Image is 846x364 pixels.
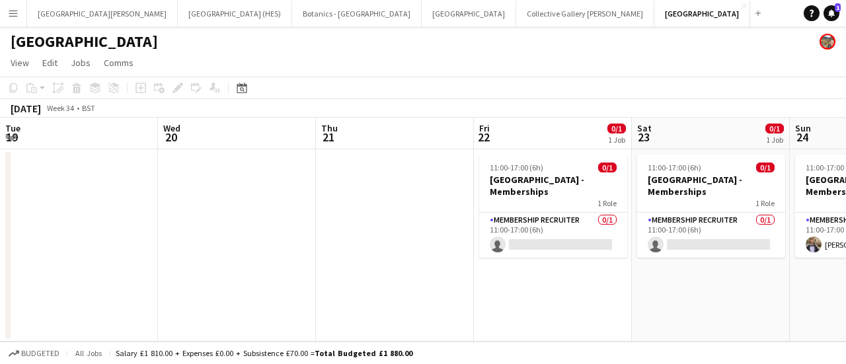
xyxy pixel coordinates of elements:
span: Tue [5,122,20,134]
span: 11:00-17:00 (6h) [490,163,543,172]
span: 1 Role [755,198,775,208]
span: 21 [319,129,338,145]
app-job-card: 11:00-17:00 (6h)0/1[GEOGRAPHIC_DATA] - Memberships1 RoleMembership Recruiter0/111:00-17:00 (6h) [479,155,627,258]
div: 1 Job [608,135,625,145]
span: 1 [835,3,841,12]
a: View [5,54,34,71]
span: 0/1 [765,124,784,133]
h3: [GEOGRAPHIC_DATA] - Memberships [479,174,627,198]
span: Edit [42,57,58,69]
app-job-card: 11:00-17:00 (6h)0/1[GEOGRAPHIC_DATA] - Memberships1 RoleMembership Recruiter0/111:00-17:00 (6h) [637,155,785,258]
app-card-role: Membership Recruiter0/111:00-17:00 (6h) [479,213,627,258]
button: Collective Gallery [PERSON_NAME] [516,1,654,26]
div: [DATE] [11,102,41,115]
span: 19 [3,129,20,145]
span: Total Budgeted £1 880.00 [315,348,412,358]
app-user-avatar: Alyce Paton [820,34,835,50]
span: Week 34 [44,103,77,113]
span: 0/1 [756,163,775,172]
span: 24 [793,129,811,145]
button: Botanics - [GEOGRAPHIC_DATA] [292,1,422,26]
h1: [GEOGRAPHIC_DATA] [11,32,158,52]
button: [GEOGRAPHIC_DATA] [422,1,516,26]
span: All jobs [73,348,104,358]
span: Sun [795,122,811,134]
span: Sat [637,122,652,134]
span: 20 [161,129,180,145]
span: Thu [321,122,338,134]
span: Comms [104,57,134,69]
a: Edit [37,54,63,71]
div: BST [82,103,95,113]
span: Budgeted [21,349,59,358]
a: Comms [98,54,139,71]
button: [GEOGRAPHIC_DATA] [654,1,750,26]
a: 1 [824,5,839,21]
span: 23 [635,129,652,145]
span: 11:00-17:00 (6h) [648,163,701,172]
span: 0/1 [598,163,617,172]
div: 1 Job [766,135,783,145]
span: Jobs [71,57,91,69]
span: 0/1 [607,124,626,133]
span: View [11,57,29,69]
span: Fri [479,122,490,134]
span: 22 [477,129,490,145]
app-card-role: Membership Recruiter0/111:00-17:00 (6h) [637,213,785,258]
button: [GEOGRAPHIC_DATA][PERSON_NAME] [27,1,178,26]
span: 1 Role [597,198,617,208]
div: Salary £1 810.00 + Expenses £0.00 + Subsistence £70.00 = [116,348,412,358]
a: Jobs [65,54,96,71]
span: Wed [163,122,180,134]
h3: [GEOGRAPHIC_DATA] - Memberships [637,174,785,198]
button: [GEOGRAPHIC_DATA] (HES) [178,1,292,26]
button: Budgeted [7,346,61,361]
